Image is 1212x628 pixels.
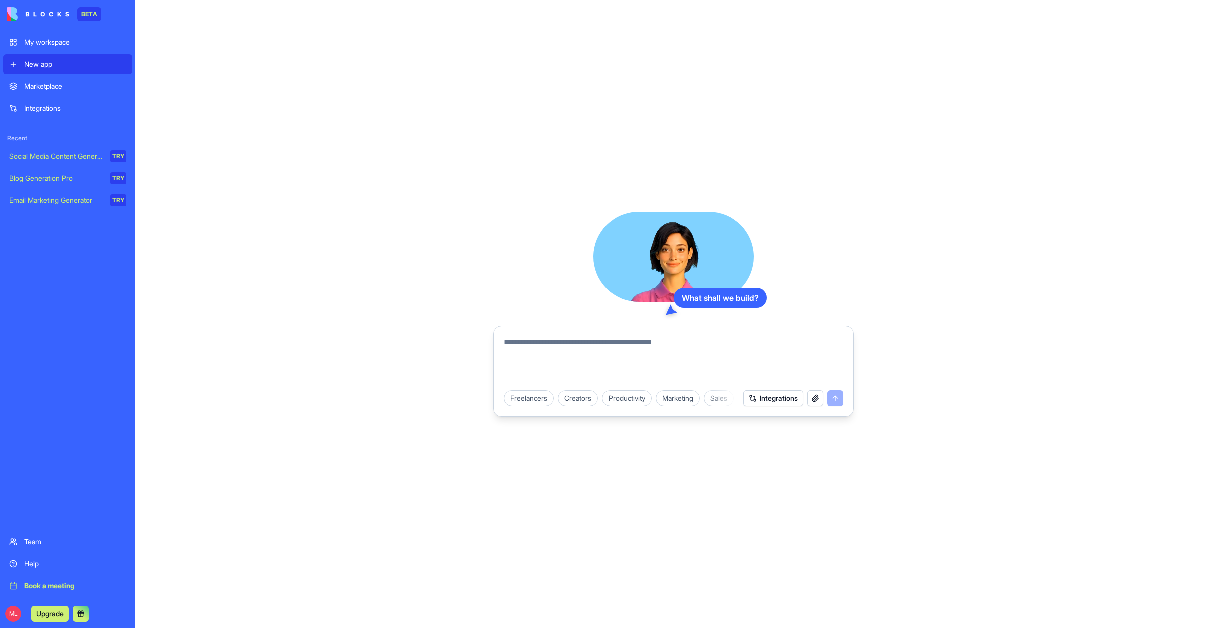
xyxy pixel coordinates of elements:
span: Recent [3,134,132,142]
div: Creators [558,390,598,406]
div: Book a meeting [24,581,126,591]
a: Email Marketing GeneratorTRY [3,190,132,210]
a: My workspace [3,32,132,52]
div: Help [24,559,126,569]
div: TRY [110,172,126,184]
button: Upgrade [31,606,69,622]
button: Integrations [743,390,803,406]
a: Upgrade [31,608,69,618]
div: Freelancers [504,390,554,406]
div: Marketing [656,390,700,406]
a: Blog Generation ProTRY [3,168,132,188]
div: TRY [110,150,126,162]
a: BETA [7,7,101,21]
div: BETA [77,7,101,21]
a: Book a meeting [3,576,132,596]
div: New app [24,59,126,69]
div: My workspace [24,37,126,47]
div: Productivity [602,390,652,406]
div: Social Media Content Generator [9,151,103,161]
div: Marketplace [24,81,126,91]
a: Team [3,532,132,552]
img: logo [7,7,69,21]
div: Email Marketing Generator [9,195,103,205]
a: Help [3,554,132,574]
div: Integrations [24,103,126,113]
a: Marketplace [3,76,132,96]
a: Integrations [3,98,132,118]
div: TRY [110,194,126,206]
a: New app [3,54,132,74]
a: Social Media Content GeneratorTRY [3,146,132,166]
div: Sales [704,390,734,406]
span: ML [5,606,21,622]
div: What shall we build? [674,288,767,308]
div: Team [24,537,126,547]
div: Blog Generation Pro [9,173,103,183]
